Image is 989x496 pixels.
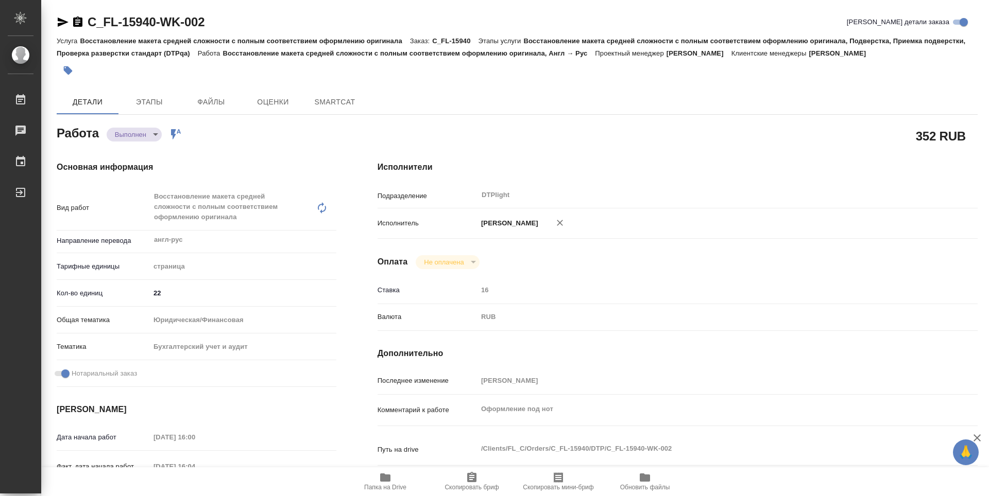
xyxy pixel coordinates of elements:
[809,49,874,57] p: [PERSON_NAME]
[57,123,99,141] h2: Работа
[63,96,112,109] span: Детали
[57,203,150,213] p: Вид работ
[847,17,949,27] span: [PERSON_NAME] детали заказа
[410,37,432,45] p: Заказ:
[223,49,595,57] p: Восстановление макета средней сложности с полным соответствием оформлению оригинала, Англ → Рус
[72,368,137,379] span: Нотариальный заказ
[515,467,602,496] button: Скопировать мини-бриф
[478,308,928,326] div: RUB
[150,258,336,275] div: страница
[378,376,478,386] p: Последнее изменение
[478,373,928,388] input: Пустое поле
[57,37,80,45] p: Услуга
[957,441,975,463] span: 🙏
[479,37,524,45] p: Этапы услуги
[478,440,928,457] textarea: /Clients/FL_C/Orders/C_FL-15940/DTP/C_FL-15940-WK-002
[953,439,979,465] button: 🙏
[429,467,515,496] button: Скопировать бриф
[57,315,150,325] p: Общая тематика
[57,261,150,272] p: Тарифные единицы
[378,191,478,201] p: Подразделение
[378,218,478,228] p: Исполнитель
[378,347,978,360] h4: Дополнительно
[378,161,978,173] h4: Исполнители
[445,484,499,491] span: Скопировать бриф
[523,484,593,491] span: Скопировать мини-бриф
[595,49,666,57] p: Проектный менеджер
[478,282,928,297] input: Пустое поле
[57,432,150,442] p: Дата начала работ
[57,462,150,472] p: Факт. дата начала работ
[342,467,429,496] button: Папка на Drive
[364,484,406,491] span: Папка на Drive
[125,96,174,109] span: Этапы
[150,338,336,356] div: Бухгалтерский учет и аудит
[549,211,571,234] button: Удалить исполнителя
[198,49,223,57] p: Работа
[378,312,478,322] p: Валюта
[150,459,240,474] input: Пустое поле
[421,258,467,267] button: Не оплачена
[150,430,240,445] input: Пустое поле
[731,49,809,57] p: Клиентские менеджеры
[602,467,688,496] button: Обновить файлы
[57,59,79,82] button: Добавить тэг
[378,285,478,295] p: Ставка
[57,342,150,352] p: Тематика
[478,218,538,228] p: [PERSON_NAME]
[620,484,670,491] span: Обновить файлы
[378,405,478,415] p: Комментарий к работе
[186,96,236,109] span: Файлы
[57,236,150,246] p: Направление перевода
[432,37,478,45] p: C_FL-15940
[107,128,162,141] div: Выполнен
[378,256,408,268] h4: Оплата
[57,288,150,298] p: Кол-во единиц
[112,130,149,139] button: Выполнен
[57,403,336,416] h4: [PERSON_NAME]
[478,400,928,418] textarea: Оформление под нот
[57,161,336,173] h4: Основная информация
[72,16,84,28] button: Скопировать ссылку
[310,96,360,109] span: SmartCat
[88,15,204,29] a: C_FL-15940-WK-002
[416,255,479,269] div: Выполнен
[667,49,731,57] p: [PERSON_NAME]
[57,16,69,28] button: Скопировать ссылку для ЯМессенджера
[150,286,336,300] input: ✎ Введи что-нибудь
[378,445,478,455] p: Путь на drive
[248,96,298,109] span: Оценки
[80,37,410,45] p: Восстановление макета средней сложности с полным соответствием оформлению оригинала
[150,311,336,329] div: Юридическая/Финансовая
[916,127,966,145] h2: 352 RUB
